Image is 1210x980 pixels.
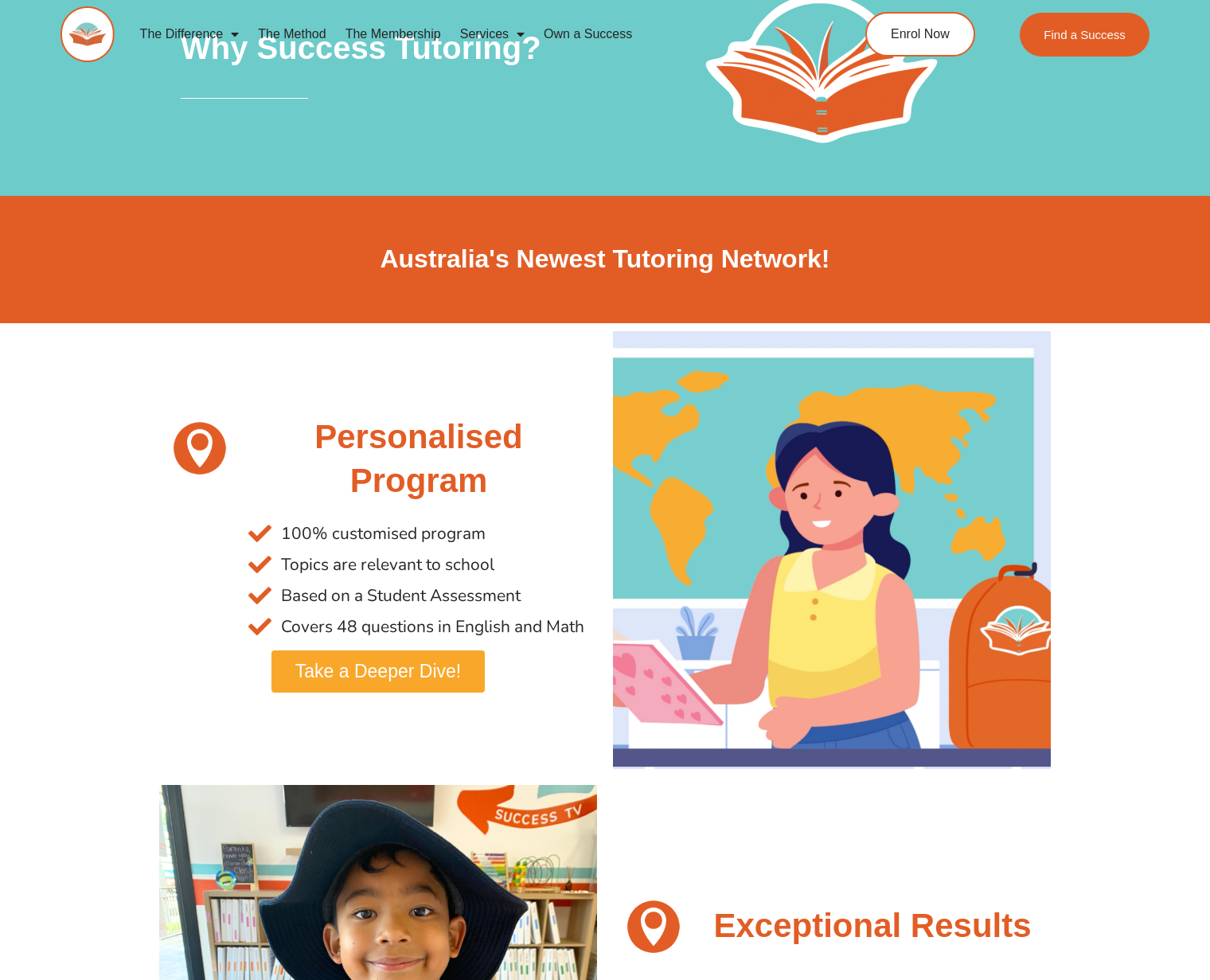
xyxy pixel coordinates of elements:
[277,611,584,642] span: Covers 48 questions in English and Math
[131,16,803,53] nav: Menu
[131,16,249,53] a: The Difference
[248,416,589,502] h2: Personalised Program
[336,16,451,53] a: The Membership
[1020,13,1149,57] a: Find a Success
[451,16,534,53] a: Services
[1044,29,1126,41] span: Find a Success
[891,28,950,41] span: Enrol Now
[159,243,1051,276] h2: Australia's Newest Tutoring Network!
[295,662,461,681] span: Take a Deeper Dive!
[271,650,485,693] a: Take a Deeper Dive!
[865,12,975,57] a: Enrol Now
[277,580,521,611] span: Based on a Student Assessment
[534,16,642,53] a: Own a Success
[277,549,494,580] span: Topics are relevant to school
[702,904,1043,948] h2: Exceptional Results
[248,16,335,53] a: The Method
[277,518,486,549] span: 100% customised program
